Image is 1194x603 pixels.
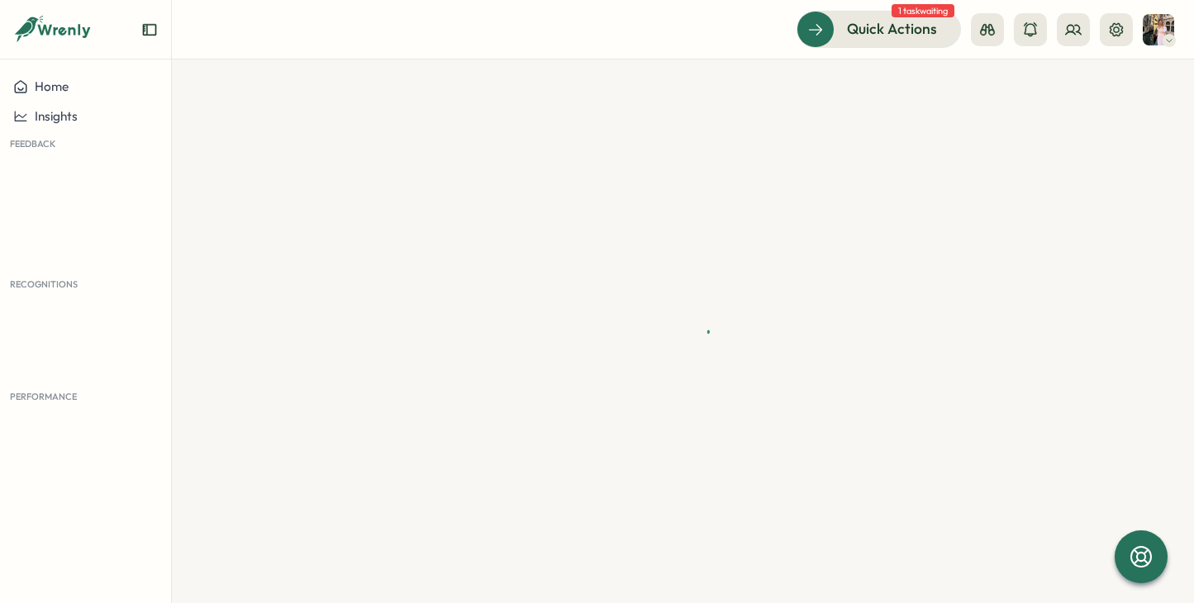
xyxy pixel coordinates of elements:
[35,78,69,94] span: Home
[797,11,961,47] button: Quick Actions
[35,108,78,124] span: Insights
[847,18,937,40] span: Quick Actions
[141,21,158,38] button: Expand sidebar
[1143,14,1174,45] img: Hannah Saunders
[892,4,954,17] span: 1 task waiting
